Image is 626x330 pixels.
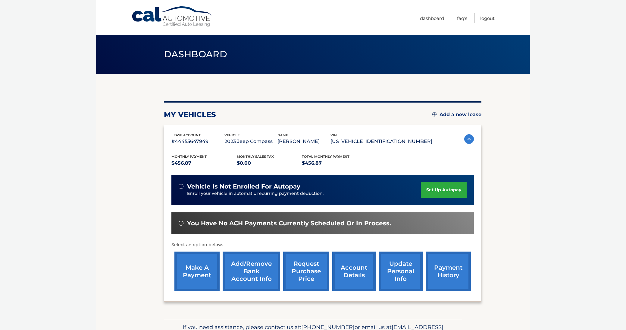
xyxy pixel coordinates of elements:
[421,182,467,198] a: set up autopay
[432,112,437,116] img: add.svg
[464,134,474,144] img: accordion-active.svg
[187,183,300,190] span: vehicle is not enrolled for autopay
[179,184,183,189] img: alert-white.svg
[330,137,432,146] p: [US_VEHICLE_IDENTIFICATION_NUMBER]
[174,252,220,291] a: make a payment
[237,154,274,159] span: Monthly sales Tax
[179,221,183,226] img: alert-white.svg
[224,133,239,137] span: vehicle
[187,220,391,227] span: You have no ACH payments currently scheduled or in process.
[164,110,216,119] h2: my vehicles
[223,252,280,291] a: Add/Remove bank account info
[171,241,474,249] p: Select an option below:
[302,159,367,167] p: $456.87
[131,6,213,27] a: Cal Automotive
[277,133,288,137] span: name
[480,13,495,23] a: Logout
[330,133,337,137] span: vin
[420,13,444,23] a: Dashboard
[171,137,224,146] p: #44455647949
[432,112,481,118] a: Add a new lease
[426,252,471,291] a: payment history
[277,137,330,146] p: [PERSON_NAME]
[332,252,376,291] a: account details
[171,159,237,167] p: $456.87
[457,13,467,23] a: FAQ's
[379,252,423,291] a: update personal info
[171,133,201,137] span: lease account
[224,137,277,146] p: 2023 Jeep Compass
[187,190,421,197] p: Enroll your vehicle in automatic recurring payment deduction.
[283,252,329,291] a: request purchase price
[237,159,302,167] p: $0.00
[171,154,207,159] span: Monthly Payment
[302,154,349,159] span: Total Monthly Payment
[164,49,227,60] span: Dashboard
